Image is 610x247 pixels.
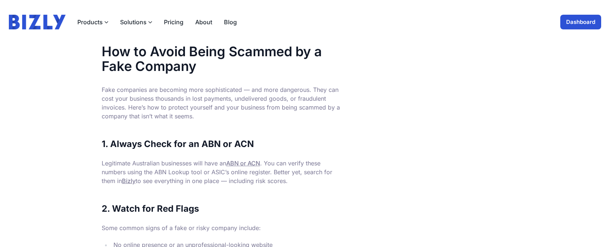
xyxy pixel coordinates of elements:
[102,85,341,121] p: Fake companies are becoming more sophisticated — and more dangerous. They can cost your business ...
[102,203,341,215] h2: 2. Watch for Red Flags
[102,44,341,74] h1: How to Avoid Being Scammed by a Fake Company
[226,160,260,167] a: ABN or ACN
[195,18,212,26] a: About
[102,159,341,185] p: Legitimate Australian businesses will have an . You can verify these numbers using the ABN Lookup...
[77,18,108,26] button: Products
[120,18,152,26] button: Solutions
[560,15,601,29] a: Dashboard
[122,177,136,185] a: Bizly
[224,18,237,26] a: Blog
[102,138,341,150] h2: 1. Always Check for an ABN or ACN
[102,223,341,232] p: Some common signs of a fake or risky company include:
[164,18,183,26] a: Pricing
